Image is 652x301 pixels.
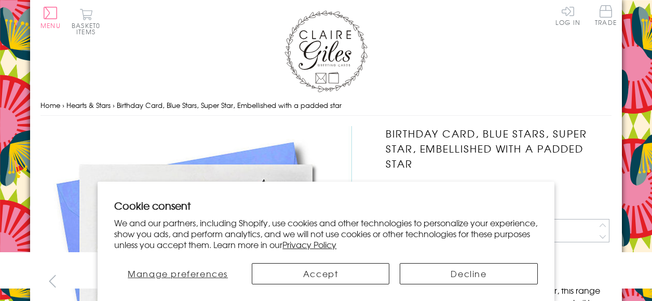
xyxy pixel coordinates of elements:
button: Manage preferences [114,263,241,284]
span: Manage preferences [128,267,228,280]
a: Hearts & Stars [66,100,111,110]
h2: Cookie consent [114,198,537,213]
span: 0 items [76,21,100,36]
p: We and our partners, including Shopify, use cookies and other technologies to personalize your ex... [114,217,537,250]
nav: breadcrumbs [40,95,612,116]
a: Log In [555,5,580,25]
button: Menu [40,7,61,29]
button: prev [40,269,64,293]
button: Accept [252,263,389,284]
span: Menu [40,21,61,30]
h1: Birthday Card, Blue Stars, Super Star, Embellished with a padded star [386,126,612,171]
button: Decline [400,263,537,284]
button: Basket0 items [72,8,100,35]
span: › [113,100,115,110]
img: Claire Giles Greetings Cards [284,10,368,92]
span: › [62,100,64,110]
span: Birthday Card, Blue Stars, Super Star, Embellished with a padded star [117,100,342,110]
a: Home [40,100,60,110]
a: Privacy Policy [282,238,336,251]
span: Trade [595,5,617,25]
a: Trade [595,5,617,28]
